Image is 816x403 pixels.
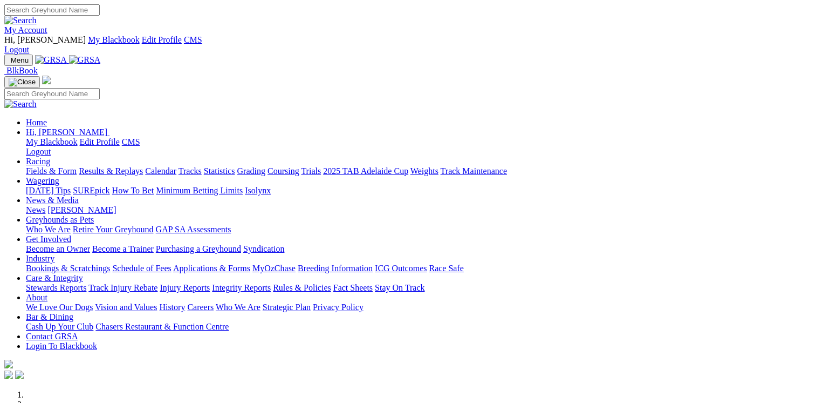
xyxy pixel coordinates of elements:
button: Toggle navigation [4,55,33,66]
a: History [159,303,185,312]
a: Track Maintenance [441,166,507,176]
div: Care & Integrity [26,283,812,293]
a: Get Involved [26,234,71,244]
a: Wagering [26,176,59,185]
a: Syndication [243,244,284,253]
a: Contact GRSA [26,332,78,341]
a: Logout [26,147,51,156]
img: logo-grsa-white.png [4,360,13,368]
img: logo-grsa-white.png [42,76,51,84]
input: Search [4,88,100,99]
a: Breeding Information [298,264,373,273]
div: Industry [26,264,812,273]
a: Injury Reports [160,283,210,292]
a: Become a Trainer [92,244,154,253]
a: Hi, [PERSON_NAME] [26,127,109,137]
a: Statistics [204,166,235,176]
a: Results & Replays [79,166,143,176]
a: Stay On Track [375,283,424,292]
a: BlkBook [4,66,38,75]
a: ICG Outcomes [375,264,427,273]
img: Search [4,99,37,109]
a: Fields & Form [26,166,77,176]
img: GRSA [69,55,101,65]
a: Bookings & Scratchings [26,264,110,273]
div: Get Involved [26,244,812,254]
a: Trials [301,166,321,176]
button: Toggle navigation [4,76,40,88]
a: News [26,205,45,214]
img: twitter.svg [15,371,24,379]
a: Tracks [179,166,202,176]
a: 2025 TAB Adelaide Cup [323,166,408,176]
span: Hi, [PERSON_NAME] [4,35,86,44]
a: Integrity Reports [212,283,271,292]
div: Bar & Dining [26,322,812,332]
a: Chasers Restaurant & Function Centre [95,322,229,331]
a: Care & Integrity [26,273,83,283]
a: MyOzChase [252,264,296,273]
a: How To Bet [112,186,154,195]
div: About [26,303,812,312]
a: Weights [410,166,438,176]
a: Careers [187,303,214,312]
div: News & Media [26,205,812,215]
img: GRSA [35,55,67,65]
a: Schedule of Fees [112,264,171,273]
a: Rules & Policies [273,283,331,292]
a: Retire Your Greyhound [73,225,154,234]
a: Minimum Betting Limits [156,186,243,195]
a: Coursing [268,166,299,176]
span: Menu [11,56,29,64]
a: Home [26,118,47,127]
a: My Blackbook [88,35,140,44]
img: facebook.svg [4,371,13,379]
a: Industry [26,254,54,263]
a: Greyhounds as Pets [26,215,94,224]
div: Racing [26,166,812,176]
a: Calendar [145,166,176,176]
a: Purchasing a Greyhound [156,244,241,253]
a: Strategic Plan [263,303,311,312]
a: My Blackbook [26,137,78,146]
a: Isolynx [245,186,271,195]
img: Close [9,78,36,86]
a: My Account [4,25,47,35]
a: Track Injury Rebate [88,283,157,292]
a: Privacy Policy [313,303,364,312]
div: My Account [4,35,812,55]
a: Racing [26,157,50,166]
a: [PERSON_NAME] [47,205,116,214]
a: CMS [122,137,140,146]
a: Grading [237,166,265,176]
a: Login To Blackbook [26,341,97,351]
span: BlkBook [6,66,38,75]
a: [DATE] Tips [26,186,71,195]
a: Fact Sheets [333,283,373,292]
a: Who We Are [216,303,260,312]
a: Bar & Dining [26,312,73,321]
a: Who We Are [26,225,71,234]
span: Hi, [PERSON_NAME] [26,127,107,137]
a: About [26,293,47,302]
a: Applications & Forms [173,264,250,273]
a: CMS [184,35,202,44]
div: Greyhounds as Pets [26,225,812,234]
a: News & Media [26,196,79,205]
img: Search [4,16,37,25]
a: Cash Up Your Club [26,322,93,331]
a: Edit Profile [142,35,182,44]
a: Stewards Reports [26,283,86,292]
a: Race Safe [429,264,463,273]
a: Edit Profile [80,137,120,146]
div: Hi, [PERSON_NAME] [26,137,812,157]
input: Search [4,4,100,16]
div: Wagering [26,186,812,196]
a: Vision and Values [95,303,157,312]
a: Logout [4,45,29,54]
a: Become an Owner [26,244,90,253]
a: We Love Our Dogs [26,303,93,312]
a: SUREpick [73,186,109,195]
a: GAP SA Assessments [156,225,231,234]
